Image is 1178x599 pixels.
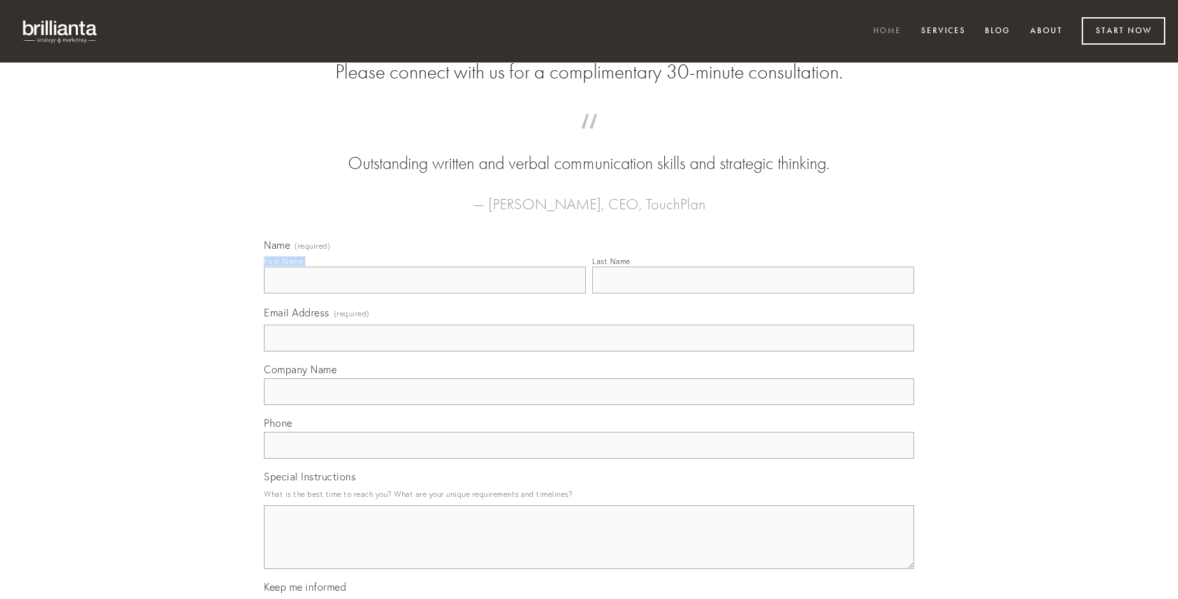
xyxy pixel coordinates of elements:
[264,417,293,429] span: Phone
[264,485,914,503] p: What is the best time to reach you? What are your unique requirements and timelines?
[334,305,370,322] span: (required)
[1022,21,1071,42] a: About
[13,13,108,50] img: brillianta - research, strategy, marketing
[592,256,630,266] div: Last Name
[284,126,894,151] span: “
[264,256,303,266] div: First Name
[294,242,330,250] span: (required)
[913,21,974,42] a: Services
[865,21,910,42] a: Home
[264,581,346,593] span: Keep me informed
[264,363,337,376] span: Company Name
[284,126,894,176] blockquote: Outstanding written and verbal communication skills and strategic thinking.
[977,21,1019,42] a: Blog
[264,60,914,84] h2: Please connect with us for a complimentary 30-minute consultation.
[1082,17,1165,45] a: Start Now
[264,239,290,251] span: Name
[284,176,894,217] figcaption: — [PERSON_NAME], CEO, TouchPlan
[264,470,356,483] span: Special Instructions
[264,306,330,319] span: Email Address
